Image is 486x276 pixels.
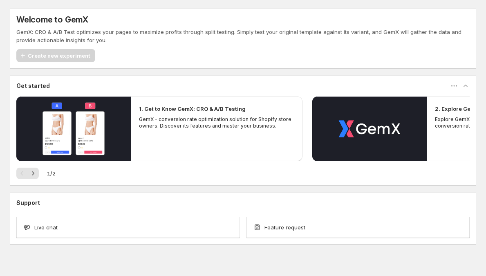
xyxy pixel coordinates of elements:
[16,15,88,25] h5: Welcome to GemX
[27,168,39,179] button: Next
[16,199,40,207] h3: Support
[139,105,246,113] h2: 1. Get to Know GemX: CRO & A/B Testing
[16,28,470,44] p: GemX: CRO & A/B Test optimizes your pages to maximize profits through split testing. Simply test ...
[16,82,50,90] h3: Get started
[47,169,56,177] span: 1 / 2
[16,96,131,161] button: Play video
[139,116,294,129] p: GemX - conversion rate optimization solution for Shopify store owners. Discover its features and ...
[264,223,305,231] span: Feature request
[312,96,427,161] button: Play video
[34,223,58,231] span: Live chat
[16,168,39,179] nav: Pagination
